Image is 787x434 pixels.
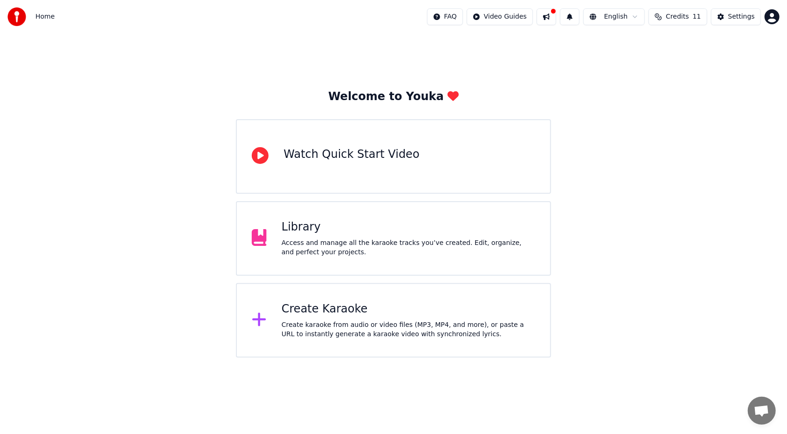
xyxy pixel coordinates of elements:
[282,302,535,317] div: Create Karaoke
[728,12,755,21] div: Settings
[282,238,535,257] div: Access and manage all the karaoke tracks you’ve created. Edit, organize, and perfect your projects.
[666,12,689,21] span: Credits
[711,8,761,25] button: Settings
[282,320,535,339] div: Create karaoke from audio or video files (MP3, MP4, and more), or paste a URL to instantly genera...
[283,147,419,162] div: Watch Quick Start Video
[35,12,55,21] nav: breadcrumb
[282,220,535,235] div: Library
[7,7,26,26] img: youka
[649,8,707,25] button: Credits11
[467,8,533,25] button: Video Guides
[35,12,55,21] span: Home
[328,89,459,104] div: Welcome to Youka
[427,8,463,25] button: FAQ
[748,397,776,425] div: Open chat
[693,12,701,21] span: 11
